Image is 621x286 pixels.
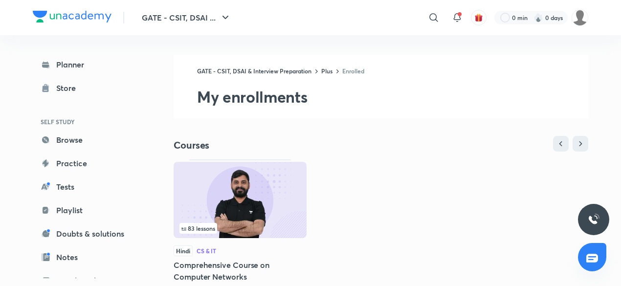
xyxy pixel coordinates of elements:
[342,67,364,75] a: Enrolled
[174,245,193,256] span: Hindi
[33,78,146,98] a: Store
[56,82,82,94] div: Store
[33,154,146,173] a: Practice
[533,13,543,22] img: streak
[179,223,301,234] div: infosection
[179,223,301,234] div: infocontainer
[174,139,381,152] h4: Courses
[197,87,588,107] h2: My enrollments
[33,130,146,150] a: Browse
[474,13,483,22] img: avatar
[33,247,146,267] a: Notes
[33,113,146,130] h6: SELF STUDY
[588,214,599,225] img: ttu
[33,200,146,220] a: Playlist
[174,162,307,238] img: Thumbnail
[471,10,487,25] button: avatar
[33,224,146,243] a: Doubts & solutions
[33,177,146,197] a: Tests
[174,259,307,283] h5: Comprehensive Course on Computer Networks
[572,9,588,26] img: Aalok kumar
[33,55,146,74] a: Planner
[181,225,215,231] span: 83 lessons
[136,8,237,27] button: GATE - CSIT, DSAI ...
[321,67,333,75] a: Plus
[33,11,111,25] a: Company Logo
[179,223,301,234] div: left
[33,11,111,22] img: Company Logo
[197,248,216,254] div: CS & IT
[197,67,311,75] a: GATE - CSIT, DSAI & Interview Preparation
